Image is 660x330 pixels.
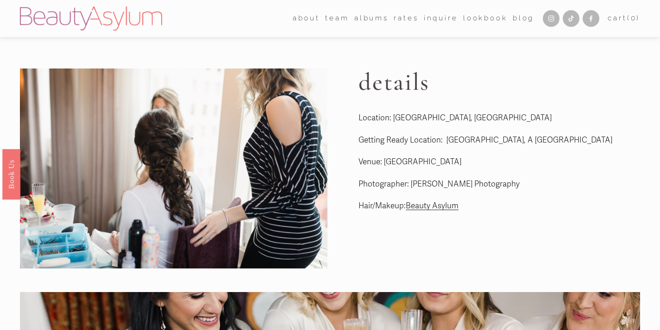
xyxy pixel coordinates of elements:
a: Lookbook [463,12,508,26]
p: Venue: [GEOGRAPHIC_DATA] [358,155,640,169]
a: Instagram [543,10,559,27]
a: Blog [513,12,534,26]
a: 0 items in cart [608,12,640,25]
p: Photographer: [PERSON_NAME] Photography [358,177,640,192]
a: TikTok [563,10,579,27]
span: about [293,12,320,25]
span: 0 [631,14,637,22]
a: Rates [394,12,418,26]
p: Hair/Makeup: [358,199,640,213]
p: Location: [GEOGRAPHIC_DATA], [GEOGRAPHIC_DATA] [358,111,640,125]
span: team [325,12,349,25]
a: folder dropdown [325,12,349,26]
a: Book Us [2,149,20,199]
span: ( ) [627,14,640,22]
p: Getting Ready Location: [GEOGRAPHIC_DATA], A [GEOGRAPHIC_DATA] [358,133,640,148]
a: albums [354,12,389,26]
a: Inquire [424,12,458,26]
a: Facebook [583,10,599,27]
img: Beauty Asylum | Bridal Hair &amp; Makeup Charlotte &amp; Atlanta [20,6,162,31]
a: folder dropdown [293,12,320,26]
h1: details [358,68,640,95]
a: Beauty Asylum [406,201,459,211]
